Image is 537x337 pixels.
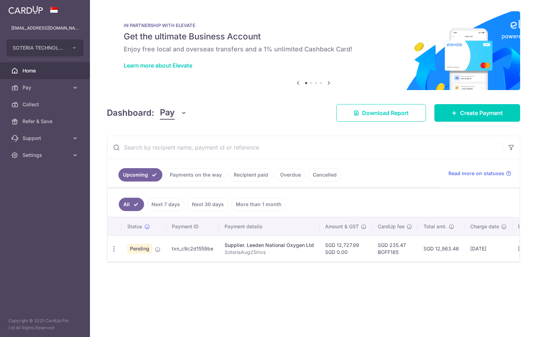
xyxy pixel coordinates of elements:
span: Refer & Save [22,118,69,125]
span: Read more on statuses [448,170,504,177]
td: SGD 12,727.99 SGD 0.00 [319,236,372,261]
span: Create Payment [460,109,503,117]
td: txn_c9c2d1559be [166,236,219,261]
h4: Dashboard: [107,107,154,119]
th: Payment ID [166,217,219,236]
button: SOTERIA TECHNOLOGY (PTE.) LTD. [6,39,84,56]
span: Home [22,67,69,74]
span: Total amt. [423,223,447,230]
span: Collect [22,101,69,108]
p: IN PARTNERSHIP WITH ELEVATE [124,23,503,28]
p: SoteriaAug25Invs [225,249,314,256]
input: Search by recipient name, payment id or reference [107,136,503,159]
td: [DATE] [465,236,512,261]
a: Payments on the way [165,168,226,182]
span: Charge date [470,223,499,230]
a: Read more on statuses [448,170,511,177]
a: Cancelled [308,168,341,182]
iframe: Opens a widget where you can find more information [492,316,530,333]
span: Settings [22,152,69,159]
h5: Get the ultimate Business Account [124,31,503,42]
img: Renovation banner [107,11,520,90]
a: Learn more about Elevate [124,62,192,69]
a: All [119,198,144,211]
div: Supplier. Leeden National Oxygen Ltd [225,242,314,249]
td: SGD 12,963.46 [418,236,465,261]
a: Upcoming [118,168,162,182]
td: SGD 235.47 BOFF185 [372,236,418,261]
span: SOTERIA TECHNOLOGY (PTE.) LTD. [13,44,65,51]
span: Support [22,135,69,142]
a: Recipient paid [229,168,273,182]
span: CardUp fee [378,223,405,230]
p: [EMAIL_ADDRESS][DOMAIN_NAME] [11,25,79,32]
span: Pay [22,84,69,91]
span: Pending [127,244,152,254]
a: More than 1 month [231,198,286,211]
h6: Enjoy free local and overseas transfers and a 1% unlimited Cashback Card! [124,45,503,53]
a: Create Payment [434,104,520,122]
th: Payment details [219,217,319,236]
span: Pay [160,106,175,120]
a: Next 30 days [187,198,228,211]
a: Next 7 days [147,198,185,211]
a: Download Report [336,104,426,122]
img: CardUp [8,6,43,14]
a: Overdue [276,168,305,182]
span: Amount & GST [325,223,359,230]
span: Status [127,223,142,230]
button: Pay [160,106,187,120]
span: Download Report [362,109,409,117]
